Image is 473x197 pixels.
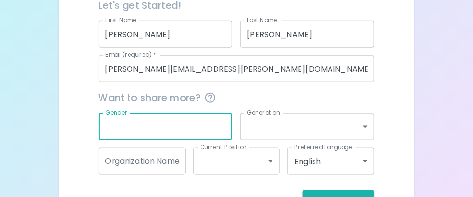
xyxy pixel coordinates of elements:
label: Gender [105,109,128,117]
label: Preferred Language [294,144,352,152]
label: Last Name [247,16,277,25]
label: Current Position [200,144,247,152]
svg: This information is completely confidential and only used for aggregated appreciation studies at ... [204,92,216,104]
label: First Name [105,16,137,25]
label: Email (required) [105,51,157,59]
label: Generation [247,109,280,117]
span: Want to share more? [99,90,375,105]
div: English [287,148,374,175]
